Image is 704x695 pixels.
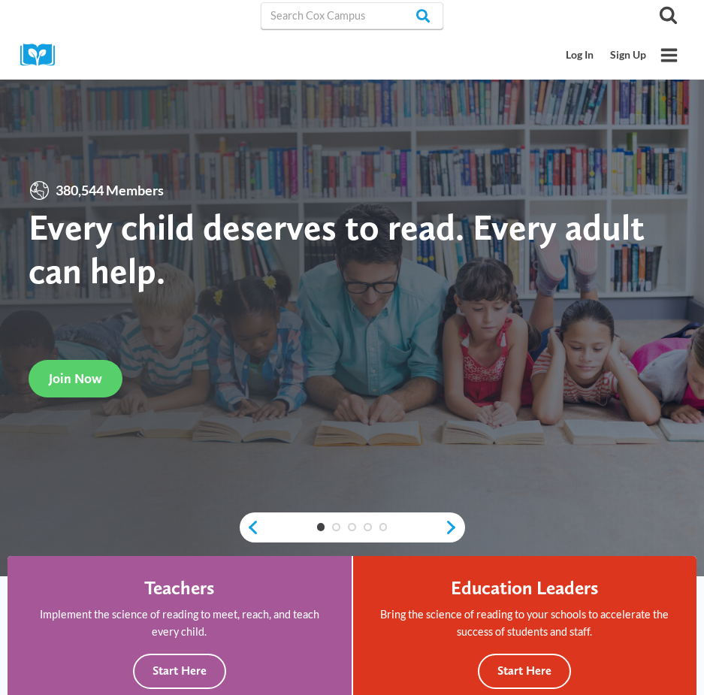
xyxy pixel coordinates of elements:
[20,44,65,67] img: Cox Campus
[602,41,654,69] a: Sign Up
[317,523,325,531] a: 1
[240,519,260,536] a: previous
[445,519,465,536] a: next
[29,360,122,397] a: Join Now
[49,370,102,386] span: Join Now
[348,523,356,531] a: 3
[558,41,654,69] nav: Secondary Mobile Navigation
[29,205,645,292] strong: Every child deserves to read. Every adult can help.
[451,576,598,599] h4: Education Leaders
[558,41,603,69] a: Log In
[373,606,677,640] p: Bring the science of reading to your schools to accelerate the success of students and staff.
[50,180,169,201] span: 380,544 Members
[133,654,226,689] button: Start Here
[364,523,372,531] a: 4
[478,654,571,689] button: Start Here
[144,576,214,599] h4: Teachers
[332,523,340,531] a: 2
[379,523,388,531] a: 5
[240,512,465,542] div: content slider buttons
[654,41,684,70] button: Open menu
[28,606,331,640] p: Implement the science of reading to meet, reach, and teach every child.
[261,2,444,29] input: Search Cox Campus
